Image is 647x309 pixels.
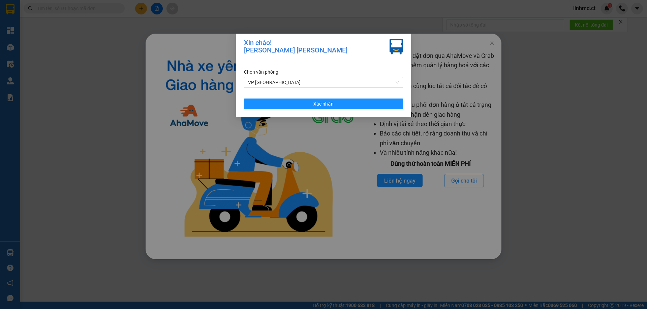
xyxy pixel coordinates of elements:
[244,99,403,109] button: Xác nhận
[248,77,399,87] span: VP Mỹ Đình
[313,100,334,108] span: Xác nhận
[244,68,403,76] div: Chọn văn phòng
[390,39,403,54] img: vxr-icon
[244,39,347,54] div: Xin chào! [PERSON_NAME] [PERSON_NAME]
